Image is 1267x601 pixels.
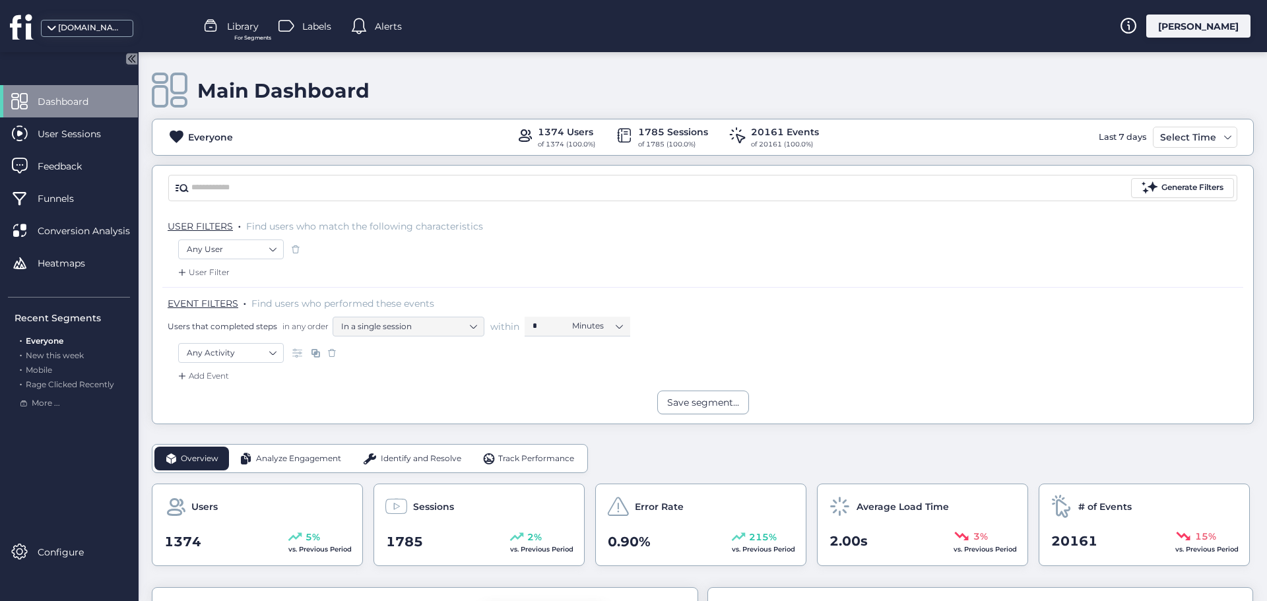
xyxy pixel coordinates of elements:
[20,362,22,375] span: .
[572,316,622,336] nz-select-item: Minutes
[26,336,63,346] span: Everyone
[1146,15,1251,38] div: [PERSON_NAME]
[751,139,819,150] div: of 20161 (100.0%)
[954,545,1017,554] span: vs. Previous Period
[341,317,476,336] nz-select-item: In a single session
[58,22,124,34] div: [DOMAIN_NAME]
[498,453,574,465] span: Track Performance
[527,530,542,544] span: 2%
[187,343,275,363] nz-select-item: Any Activity
[1195,529,1216,544] span: 15%
[306,530,320,544] span: 5%
[38,191,94,206] span: Funnels
[386,532,423,552] span: 1785
[538,139,595,150] div: of 1374 (100.0%)
[490,320,519,333] span: within
[188,130,233,144] div: Everyone
[638,125,708,139] div: 1785 Sessions
[510,545,573,554] span: vs. Previous Period
[638,139,708,150] div: of 1785 (100.0%)
[26,350,84,360] span: New this week
[26,379,114,389] span: Rage Clicked Recently
[1078,499,1132,514] span: # of Events
[608,532,651,552] span: 0.90%
[1161,181,1223,194] div: Generate Filters
[280,321,329,332] span: in any order
[26,365,52,375] span: Mobile
[973,529,988,544] span: 3%
[181,453,218,465] span: Overview
[38,224,150,238] span: Conversion Analysis
[197,79,370,103] div: Main Dashboard
[38,94,108,109] span: Dashboard
[38,127,121,141] span: User Sessions
[246,220,483,232] span: Find users who match the following characteristics
[667,395,739,410] div: Save segment...
[413,499,454,514] span: Sessions
[751,125,819,139] div: 20161 Events
[38,545,104,559] span: Configure
[227,19,259,34] span: Library
[1157,129,1219,145] div: Select Time
[38,159,102,174] span: Feedback
[20,333,22,346] span: .
[857,499,949,514] span: Average Load Time
[234,34,271,42] span: For Segments
[20,377,22,389] span: .
[732,545,795,554] span: vs. Previous Period
[164,532,201,552] span: 1374
[1051,531,1097,552] span: 20161
[168,220,233,232] span: USER FILTERS
[1131,178,1234,198] button: Generate Filters
[168,321,277,332] span: Users that completed steps
[32,397,60,410] span: More ...
[176,369,229,383] div: Add Event
[256,453,341,465] span: Analyze Engagement
[251,298,434,309] span: Find users who performed these events
[829,531,868,552] span: 2.00s
[375,19,402,34] span: Alerts
[168,298,238,309] span: EVENT FILTERS
[38,256,105,270] span: Heatmaps
[635,499,684,514] span: Error Rate
[381,453,461,465] span: Identify and Resolve
[749,530,777,544] span: 215%
[176,266,230,279] div: User Filter
[288,545,352,554] span: vs. Previous Period
[302,19,331,34] span: Labels
[191,499,218,514] span: Users
[1175,545,1239,554] span: vs. Previous Period
[15,311,130,325] div: Recent Segments
[20,348,22,360] span: .
[1095,127,1150,148] div: Last 7 days
[538,125,595,139] div: 1374 Users
[187,239,275,259] nz-select-item: Any User
[244,295,246,308] span: .
[238,218,241,231] span: .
